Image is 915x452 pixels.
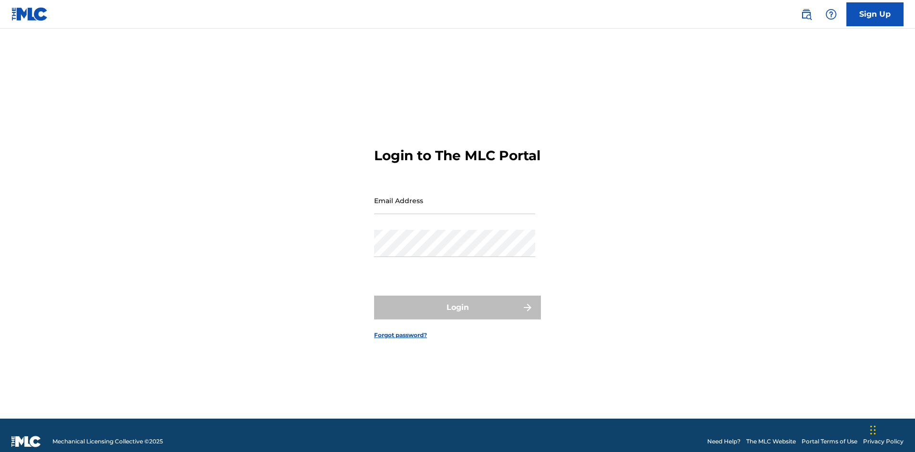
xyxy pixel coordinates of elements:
img: search [801,9,812,20]
div: Drag [870,416,876,444]
img: help [825,9,837,20]
a: Portal Terms of Use [802,437,857,446]
div: Help [822,5,841,24]
a: Public Search [797,5,816,24]
a: The MLC Website [746,437,796,446]
span: Mechanical Licensing Collective © 2025 [52,437,163,446]
a: Need Help? [707,437,741,446]
img: MLC Logo [11,7,48,21]
img: logo [11,436,41,447]
iframe: Chat Widget [867,406,915,452]
h3: Login to The MLC Portal [374,147,540,164]
a: Forgot password? [374,331,427,339]
a: Sign Up [846,2,904,26]
a: Privacy Policy [863,437,904,446]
